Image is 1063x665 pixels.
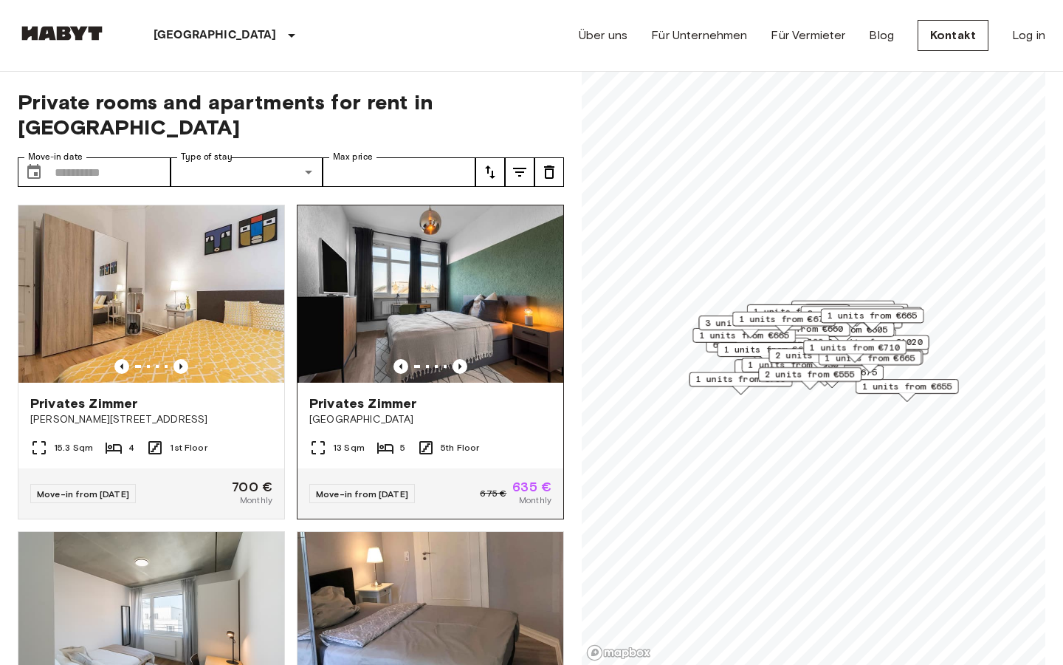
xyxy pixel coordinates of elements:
[18,89,564,140] span: Private rooms and apartments for rent in [GEOGRAPHIC_DATA]
[692,328,796,351] div: Map marker
[512,480,551,494] span: 635 €
[771,27,845,44] a: Für Vermieter
[181,151,233,163] label: Type of stay
[791,322,895,345] div: Map marker
[706,338,809,361] div: Map marker
[819,349,923,372] div: Map marker
[768,348,872,371] div: Map marker
[240,494,272,507] span: Monthly
[754,323,844,336] span: 1 units from €660
[749,358,839,372] span: 1 units from €530
[480,487,506,500] span: 675 €
[316,488,408,499] span: Move-in from [DATE]
[453,359,467,374] button: Previous image
[726,335,830,358] div: Map marker
[475,157,505,187] button: tune
[154,27,277,44] p: [GEOGRAPHIC_DATA]
[918,20,988,51] a: Kontakt
[747,304,850,327] div: Map marker
[812,304,902,318] span: 1 units from €615
[232,480,272,494] span: 700 €
[441,441,479,454] span: 5th Floor
[798,301,888,314] span: 1 units from €650
[765,368,855,381] span: 2 units from €555
[19,157,49,187] button: Choose date
[780,365,884,388] div: Map marker
[28,151,83,163] label: Move-in date
[128,441,134,454] span: 4
[534,157,564,187] button: tune
[309,412,551,427] span: [GEOGRAPHIC_DATA]
[30,395,137,412] span: Privates Zimmer
[735,359,838,382] div: Map marker
[705,316,795,330] span: 3 units from €700
[819,350,922,373] div: Map marker
[586,644,651,661] a: Mapbox logo
[825,351,915,364] span: 1 units from €665
[297,205,564,519] a: Marketing picture of unit DE-04-001-001-05HFPrevious imagePrevious imagePrivates Zimmer[GEOGRAPHI...
[732,312,836,335] div: Map marker
[733,335,823,349] span: 1 units from €700
[173,359,188,374] button: Previous image
[742,358,845,381] div: Map marker
[717,342,820,365] div: Map marker
[798,323,888,336] span: 3 units from €605
[114,359,129,374] button: Previous image
[739,313,829,326] span: 1 units from €675
[862,380,952,393] span: 1 units from €655
[747,322,850,345] div: Map marker
[775,349,865,362] span: 2 units from €690
[828,309,918,322] span: 1 units from €665
[821,335,929,358] div: Map marker
[810,341,900,354] span: 1 units from €710
[30,412,272,427] span: [PERSON_NAME][STREET_ADDRESS]
[18,205,285,519] a: Marketing picture of unit DE-04-040-001-02HFPrevious imagePrevious imagePrivates Zimmer[PERSON_NA...
[1012,27,1045,44] a: Log in
[787,366,877,379] span: 2 units from €675
[333,151,373,163] label: Max price
[805,304,909,327] div: Map marker
[519,494,551,507] span: Monthly
[54,441,93,454] span: 15.3 Sqm
[297,205,563,383] img: Marketing picture of unit DE-04-001-001-05HF
[505,157,534,187] button: tune
[37,488,129,499] span: Move-in from [DATE]
[18,26,106,41] img: Habyt
[754,305,844,318] span: 1 units from €685
[758,367,861,390] div: Map marker
[791,300,895,323] div: Map marker
[579,27,627,44] a: Über uns
[170,441,207,454] span: 1st Floor
[651,27,747,44] a: Für Unternehmen
[800,306,904,329] div: Map marker
[333,441,365,454] span: 13 Sqm
[820,340,929,363] div: Map marker
[699,329,789,342] span: 1 units from €665
[723,343,813,356] span: 1 units from €665
[696,372,786,386] span: 1 units from €700
[821,308,924,331] div: Map marker
[856,379,959,402] div: Map marker
[18,205,284,383] img: Marketing picture of unit DE-04-040-001-02HF
[393,359,408,374] button: Previous image
[309,395,416,412] span: Privates Zimmer
[869,27,894,44] a: Blog
[712,338,802,352] span: 6 units from €655
[400,441,405,454] span: 5
[807,307,897,320] span: 2 units from €685
[803,340,907,363] div: Map marker
[689,372,793,395] div: Map marker
[819,307,922,330] div: Map marker
[698,316,802,338] div: Map marker
[828,335,923,349] span: 9 units from €1020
